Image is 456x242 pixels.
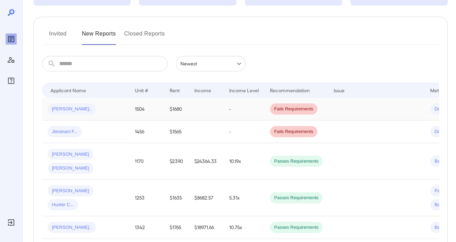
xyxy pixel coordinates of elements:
[270,106,317,112] span: Fails Requirements
[48,202,78,208] span: Hunter C...
[48,224,96,231] span: [PERSON_NAME]..
[48,151,93,158] span: [PERSON_NAME]
[6,33,17,45] div: Reports
[129,180,164,216] td: 1253
[270,224,323,231] span: Passes Requirements
[189,143,224,180] td: $24364.33
[164,120,189,143] td: $1565
[124,28,165,45] button: Closed Reports
[6,217,17,228] div: Log Out
[48,165,93,172] span: [PERSON_NAME]
[176,56,246,71] div: Newest
[189,216,224,239] td: $18971.66
[164,143,189,180] td: $2390
[430,86,447,94] div: Method
[82,28,116,45] button: New Reports
[6,75,17,86] div: FAQ
[6,54,17,65] div: Manage Users
[51,86,86,94] div: Applicant Name
[270,158,323,165] span: Passes Requirements
[135,86,148,94] div: Unit #
[224,120,264,143] td: -
[48,128,82,135] span: Jieranani F...
[270,128,317,135] span: Fails Requirements
[194,86,211,94] div: Income
[42,28,74,45] button: Invited
[224,180,264,216] td: 5.31x
[48,106,96,112] span: [PERSON_NAME]..
[189,180,224,216] td: $8682.57
[48,188,93,194] span: [PERSON_NAME]
[270,86,310,94] div: Recommendation
[129,120,164,143] td: 1456
[270,195,323,201] span: Passes Requirements
[164,98,189,120] td: $1680
[129,216,164,239] td: 1342
[224,98,264,120] td: -
[224,216,264,239] td: 10.75x
[334,86,345,94] div: Issue
[164,180,189,216] td: $1635
[129,98,164,120] td: 1504
[170,86,181,94] div: Rent
[129,143,164,180] td: 1170
[164,216,189,239] td: $1765
[224,143,264,180] td: 10.19x
[229,86,259,94] div: Income Level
